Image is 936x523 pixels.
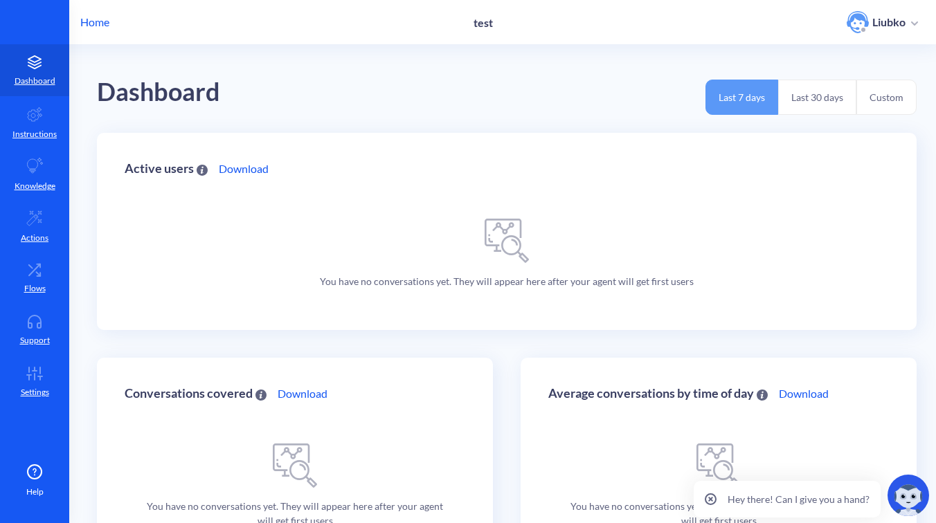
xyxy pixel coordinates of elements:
p: Home [80,14,109,30]
a: Download [779,385,829,402]
p: Knowledge [15,180,55,192]
button: Last 7 days [705,80,778,115]
a: Download [278,385,327,402]
button: user photoLiubko [840,10,925,35]
p: Hey there! Can I give you a hand? [728,492,870,506]
p: Flows [24,282,46,295]
img: user photo [847,11,869,33]
img: copilot-icon.svg [888,475,929,516]
a: Download [219,160,269,177]
div: Dashboard [97,73,220,112]
p: Settings [21,386,49,398]
span: Help [26,486,44,498]
p: Instructions [12,128,57,140]
div: Conversations covered [125,387,267,400]
button: Custom [856,80,917,115]
p: Dashboard [15,75,55,87]
button: Last 30 days [778,80,856,115]
div: Average conversations by time of day [548,387,768,400]
p: Liubko [872,15,906,30]
p: Support [20,334,50,347]
p: You have no conversations yet. They will appear here after your agent will get first users [320,274,694,288]
p: test [474,16,493,29]
div: Active users [125,162,208,175]
p: Actions [21,232,48,244]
